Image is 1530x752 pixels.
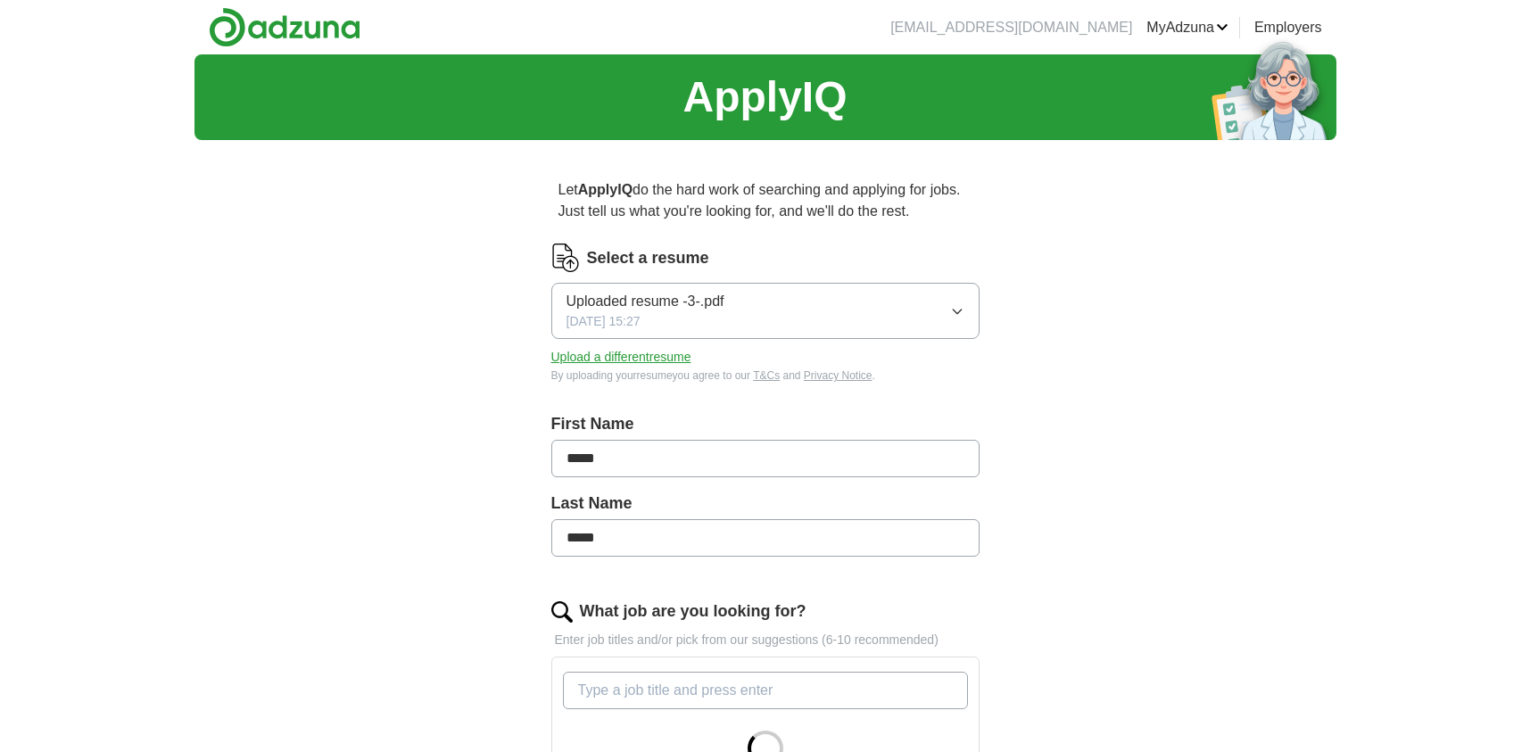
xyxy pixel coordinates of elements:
label: First Name [551,412,980,436]
button: Upload a differentresume [551,348,691,367]
div: By uploading your resume you agree to our and . [551,368,980,384]
label: What job are you looking for? [580,599,806,624]
a: Employers [1254,17,1322,38]
button: Uploaded resume -3-.pdf[DATE] 15:27 [551,283,980,339]
input: Type a job title and press enter [563,672,968,709]
a: T&Cs [753,369,780,382]
a: Privacy Notice [804,369,873,382]
img: search.png [551,601,573,623]
li: [EMAIL_ADDRESS][DOMAIN_NAME] [890,17,1132,38]
img: Adzuna logo [209,7,360,47]
span: Uploaded resume -3-.pdf [567,291,724,312]
p: Enter job titles and/or pick from our suggestions (6-10 recommended) [551,631,980,649]
a: MyAdzuna [1146,17,1228,38]
h1: ApplyIQ [682,65,847,129]
p: Let do the hard work of searching and applying for jobs. Just tell us what you're looking for, an... [551,172,980,229]
strong: ApplyIQ [578,182,633,197]
label: Last Name [551,492,980,516]
img: CV Icon [551,244,580,272]
label: Select a resume [587,246,709,270]
span: [DATE] 15:27 [567,312,641,331]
